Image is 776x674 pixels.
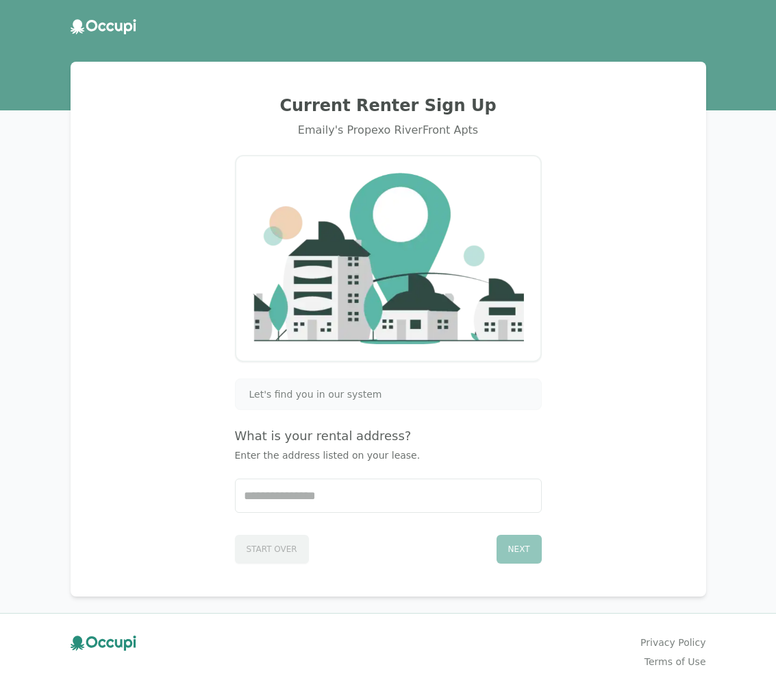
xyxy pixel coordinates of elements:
[236,479,541,512] input: Start typing...
[235,448,542,462] p: Enter the address listed on your lease.
[640,636,705,649] a: Privacy Policy
[644,655,706,669] a: Terms of Use
[249,387,382,401] span: Let's find you in our system
[87,122,690,139] div: Emaily's Propexo RiverFront Apts
[235,426,542,446] h4: What is your rental address?
[253,173,524,344] img: Company Logo
[87,95,690,117] h2: Current Renter Sign Up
